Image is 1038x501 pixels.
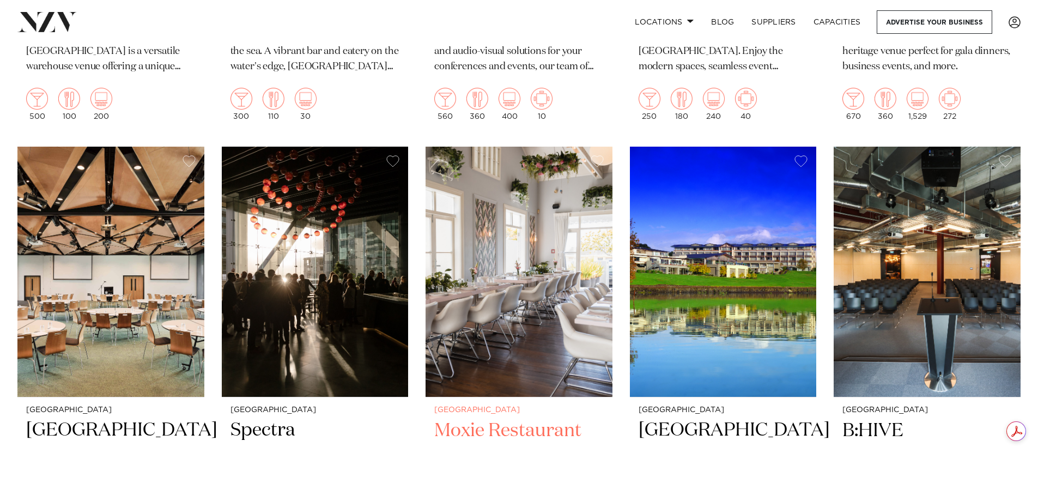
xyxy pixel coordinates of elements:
[499,88,520,120] div: 400
[58,88,80,120] div: 100
[17,12,77,32] img: nzv-logo.png
[295,88,317,120] div: 30
[842,88,864,110] img: cocktail.png
[639,88,660,120] div: 250
[805,10,870,34] a: Capacities
[499,88,520,110] img: theatre.png
[434,419,604,492] h2: Moxie Restaurant
[877,10,992,34] a: Advertise your business
[26,14,196,75] p: Tucked away in the suburb of [GEOGRAPHIC_DATA], [GEOGRAPHIC_DATA] is a versatile warehouse venue ...
[434,88,456,120] div: 560
[90,88,112,110] img: theatre.png
[626,10,702,34] a: Locations
[875,88,896,110] img: dining.png
[743,10,804,34] a: SUPPLIERS
[58,88,80,110] img: dining.png
[466,88,488,120] div: 360
[671,88,693,120] div: 180
[434,406,604,414] small: [GEOGRAPHIC_DATA]
[842,419,1012,492] h2: B:HIVE
[842,88,864,120] div: 670
[230,88,252,120] div: 300
[875,88,896,120] div: 360
[939,88,961,120] div: 272
[26,88,48,110] img: cocktail.png
[703,88,725,110] img: theatre.png
[639,406,808,414] small: [GEOGRAPHIC_DATA]
[639,88,660,110] img: cocktail.png
[531,88,553,110] img: meeting.png
[939,88,961,110] img: meeting.png
[907,88,928,120] div: 1,529
[230,14,400,75] p: You'll find [GEOGRAPHIC_DATA][PERSON_NAME] where the city meets the sea. A vibrant bar and eatery...
[26,406,196,414] small: [GEOGRAPHIC_DATA]
[735,88,757,120] div: 40
[842,14,1012,75] p: Hōro ā-Tāone o [GEOGRAPHIC_DATA] | [GEOGRAPHIC_DATA] is a prestigious heritage venue perfect for ...
[230,418,400,492] h2: Spectra
[230,88,252,110] img: cocktail.png
[434,88,456,110] img: cocktail.png
[263,88,284,120] div: 110
[230,406,400,414] small: [GEOGRAPHIC_DATA]
[531,88,553,120] div: 10
[907,88,928,110] img: theatre.png
[90,88,112,120] div: 200
[263,88,284,110] img: dining.png
[466,88,488,110] img: dining.png
[735,88,757,110] img: meeting.png
[295,88,317,110] img: theatre.png
[702,10,743,34] a: BLOG
[671,88,693,110] img: dining.png
[26,88,48,120] div: 500
[26,418,196,492] h2: [GEOGRAPHIC_DATA]
[639,14,808,75] p: Discover the difference when you host your next event with JetPark [GEOGRAPHIC_DATA]. Enjoy the m...
[17,147,204,397] img: Conference space at Novotel Auckland Airport
[639,418,808,492] h2: [GEOGRAPHIC_DATA]
[842,406,1012,414] small: [GEOGRAPHIC_DATA]
[434,14,604,75] p: Offering end-to-end management service from venue selection, catering and audio-visual solutions ...
[703,88,725,120] div: 240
